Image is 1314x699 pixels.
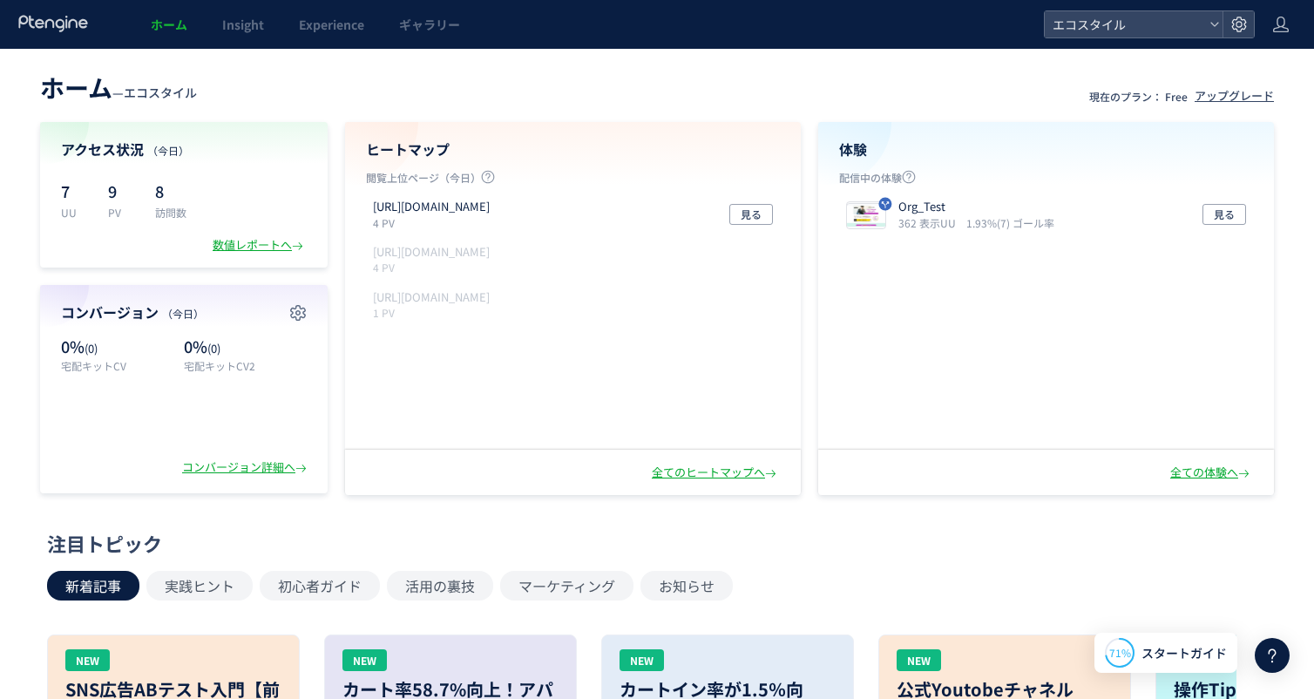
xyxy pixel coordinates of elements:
p: UU [61,205,87,220]
p: 閲覧上位ページ（今日） [366,170,780,192]
span: 71% [1109,645,1131,660]
p: 配信中の体験 [839,170,1253,192]
span: ホーム [151,16,187,33]
p: 4 PV [373,260,497,275]
p: 0% [61,336,175,358]
div: コンバージョン詳細へ [182,459,310,476]
button: お知らせ [640,571,733,601]
div: — [40,70,197,105]
span: （今日） [147,143,189,158]
button: 初心者ガイド [260,571,380,601]
p: 0% [184,336,307,358]
span: ホーム [40,70,112,105]
p: PV [108,205,134,220]
div: アップグレード [1195,88,1274,105]
div: 数値レポートへ [213,237,307,254]
div: 注目トピック [47,530,1258,557]
div: NEW [65,649,110,671]
button: 新着記事 [47,571,139,601]
span: エコスタイル [1047,11,1202,37]
div: NEW [897,649,941,671]
button: 見る [1202,204,1246,225]
span: Insight [222,16,264,33]
p: 9 [108,177,134,205]
span: スタートガイド [1141,644,1227,662]
span: (0) [85,340,98,356]
span: Experience [299,16,364,33]
button: 見る [729,204,773,225]
div: NEW [620,649,664,671]
p: https://style-eco.com/takuhai-kaitori/lp01 [373,199,490,215]
span: 見る [741,204,762,225]
p: https://style-eco.com/takuhai-kaitori/moushikomi/wide_step1.php [373,289,490,306]
p: Org_Test [898,199,1047,215]
p: 宅配キットCV2 [184,358,307,373]
p: 8 [155,177,186,205]
button: 実践ヒント [146,571,253,601]
h4: アクセス状況 [61,139,307,159]
div: NEW [342,649,387,671]
button: 活用の裏技 [387,571,493,601]
h4: 体験 [839,139,1253,159]
span: エコスタイル [124,84,197,101]
img: 09124264754c9580cbc6f7e4e81e712a1751423959640.jpeg [847,204,885,228]
div: 全ての体験へ [1170,465,1253,481]
span: ギャラリー [399,16,460,33]
h4: コンバージョン [61,302,307,322]
div: 全てのヒートマップへ [652,465,780,481]
i: 362 表示UU [898,215,963,230]
button: マーケティング [500,571,633,601]
p: 訪問数 [155,205,186,220]
p: 7 [61,177,87,205]
p: 現在のプラン： Free [1089,89,1188,104]
i: 1.93%(7) ゴール率 [966,215,1054,230]
p: https://style-eco.com/takuhai-kaitori/moushikomi/narrow_step1.php [373,244,490,261]
p: 1 PV [373,305,497,320]
p: 宅配キットCV [61,358,175,373]
span: （今日） [162,306,204,321]
span: 見る [1214,204,1235,225]
span: (0) [207,340,220,356]
p: 4 PV [373,215,497,230]
h4: ヒートマップ [366,139,780,159]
